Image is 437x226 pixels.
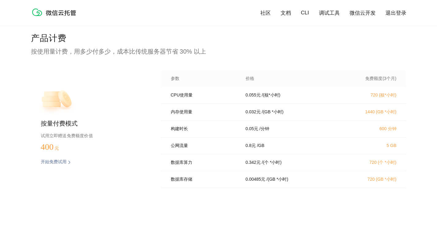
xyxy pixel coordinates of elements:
[343,76,397,81] p: 免费额度(3个月)
[343,177,397,182] p: 720 (GB *小时)
[343,126,397,132] p: 600 分钟
[171,92,237,98] p: CPU使用量
[171,126,237,132] p: 构建时长
[41,142,71,152] p: 400
[31,47,406,56] p: 按使用量计费，用多少付多少，成本比传统服务器节省 30% 以上
[246,160,261,165] p: 0.342 元
[262,160,282,165] p: / (个 *小时)
[257,143,264,149] p: / GB
[260,9,271,17] a: 社区
[385,9,406,17] a: 退出登录
[262,92,281,98] p: / (核*小时)
[246,76,254,81] p: 价格
[319,9,340,17] a: 调试工具
[281,9,291,17] a: 文档
[246,92,261,98] p: 0.055 元
[266,177,288,182] p: / (GB *小时)
[41,119,141,128] p: 按量付费模式
[301,10,309,16] a: CLI
[246,143,256,149] p: 0.8 元
[171,109,237,115] p: 内存使用量
[171,76,237,81] p: 参数
[246,109,261,115] p: 0.032 元
[343,160,397,165] p: 720 (个 *小时)
[343,92,397,98] p: 720 (核*小时)
[41,132,141,140] p: 试用立即赠送免费额度价值
[259,126,269,132] p: / 分钟
[31,14,80,19] a: 微信云托管
[246,126,258,132] p: 0.05 元
[171,160,237,165] p: 数据库算力
[171,177,237,182] p: 数据库存储
[171,143,237,149] p: 公网流量
[350,9,376,17] a: 微信云开发
[262,109,284,115] p: / (GB *小时)
[31,32,406,45] p: 产品计费
[343,109,397,115] p: 1440 (GB *小时)
[343,143,397,148] p: 5 GB
[41,159,67,165] p: 开始免费试用
[55,146,59,151] span: 元
[246,177,266,182] p: 0.00485 元
[31,6,80,18] img: 微信云托管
